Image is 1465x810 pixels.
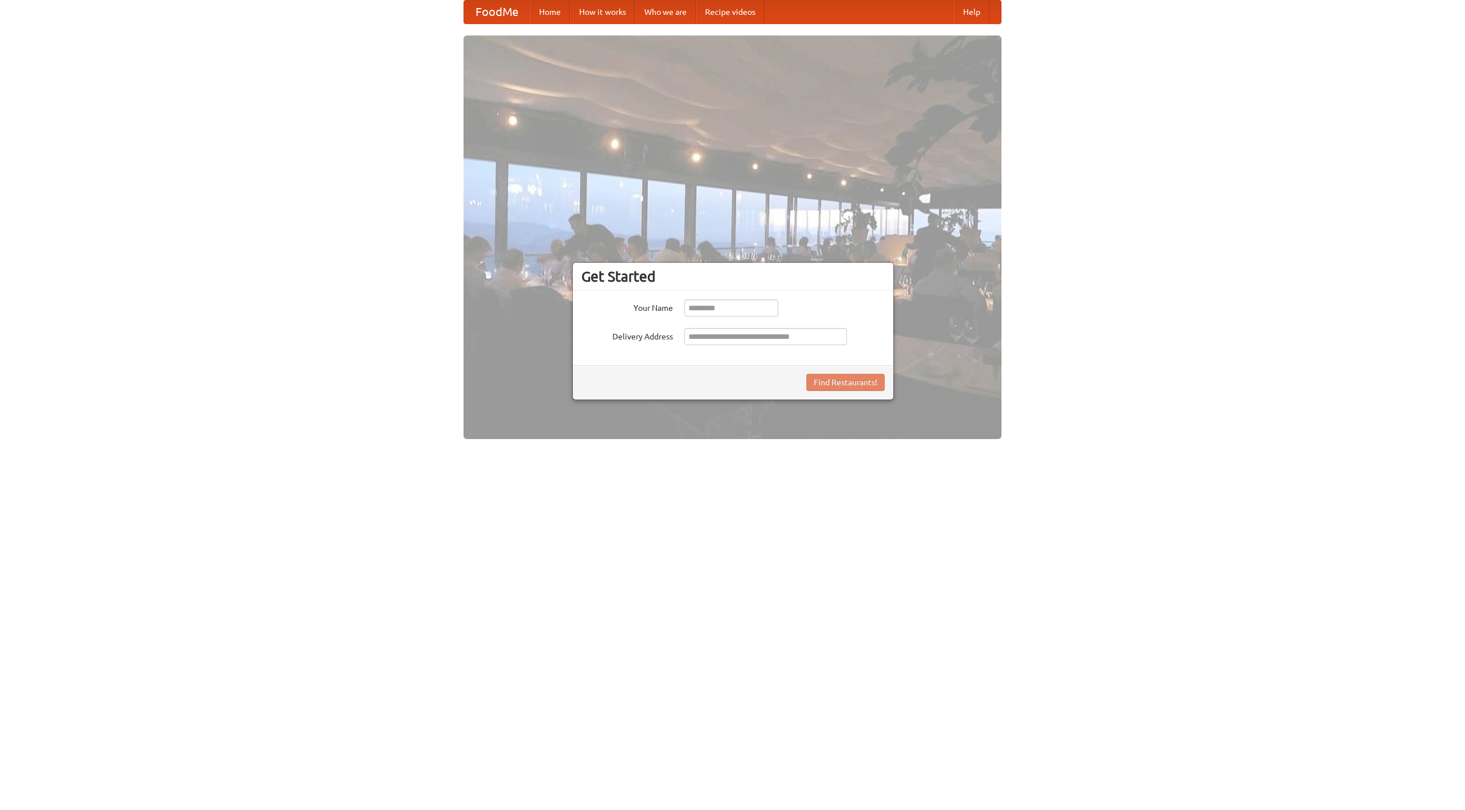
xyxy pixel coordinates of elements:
a: Recipe videos [696,1,765,23]
label: Your Name [581,299,673,314]
a: How it works [570,1,635,23]
a: Home [530,1,570,23]
h3: Get Started [581,268,885,285]
a: Who we are [635,1,696,23]
label: Delivery Address [581,328,673,342]
button: Find Restaurants! [806,374,885,391]
a: Help [954,1,989,23]
a: FoodMe [464,1,530,23]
